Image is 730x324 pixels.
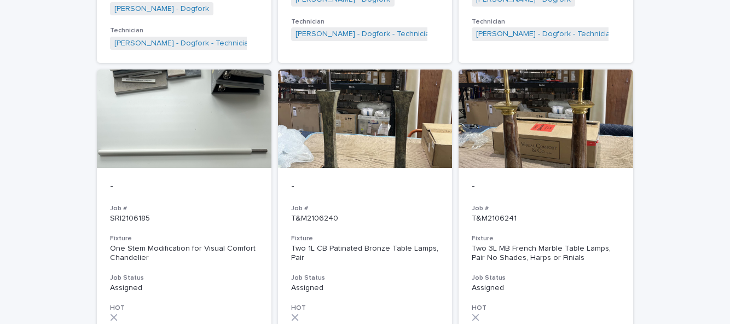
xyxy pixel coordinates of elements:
[291,214,439,223] p: T&M2106240
[110,304,258,313] h3: HOT
[472,274,620,282] h3: Job Status
[296,30,434,39] a: [PERSON_NAME] - Dogfork - Technician
[110,181,258,193] p: -
[110,204,258,213] h3: Job #
[110,283,258,293] p: Assigned
[110,234,258,243] h3: Fixture
[291,18,439,26] h3: Technician
[291,234,439,243] h3: Fixture
[291,283,439,293] p: Assigned
[472,181,620,193] p: -
[114,4,209,14] a: [PERSON_NAME] - Dogfork
[291,181,439,193] p: -
[291,244,439,263] div: Two 1L CB Patinated Bronze Table Lamps, Pair
[291,304,439,313] h3: HOT
[472,244,620,263] div: Two 3L MB French Marble Table Lamps, Pair No Shades, Harps or Finials
[472,204,620,213] h3: Job #
[291,204,439,213] h3: Job #
[110,26,258,35] h3: Technician
[114,39,253,48] a: [PERSON_NAME] - Dogfork - Technician
[472,234,620,243] h3: Fixture
[472,214,620,223] p: T&M2106241
[110,214,258,223] p: SRI2106185
[472,283,620,293] p: Assigned
[472,18,620,26] h3: Technician
[110,274,258,282] h3: Job Status
[476,30,615,39] a: [PERSON_NAME] - Dogfork - Technician
[291,274,439,282] h3: Job Status
[110,244,258,263] div: One Stem Modification for Visual Comfort Chandelier
[472,304,620,313] h3: HOT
